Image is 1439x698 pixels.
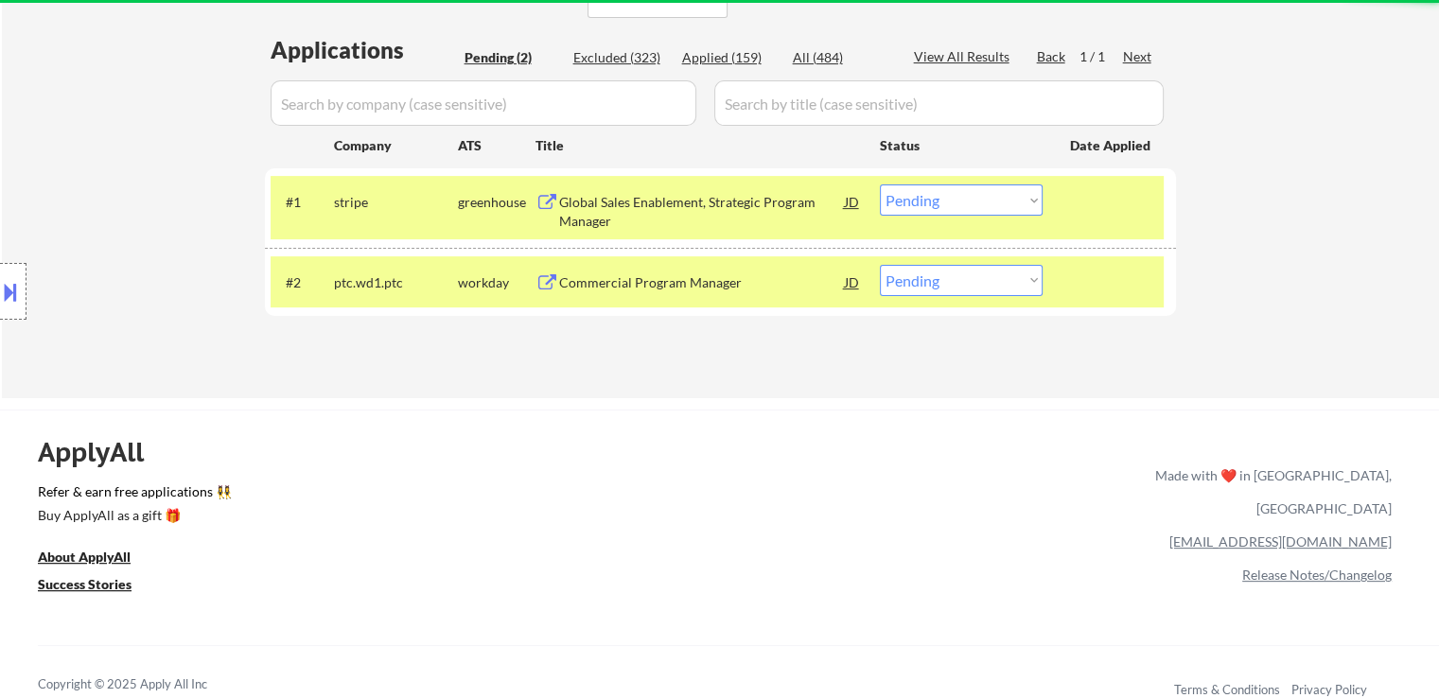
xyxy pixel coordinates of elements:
[1148,459,1392,525] div: Made with ❤️ in [GEOGRAPHIC_DATA], [GEOGRAPHIC_DATA]
[271,80,696,126] input: Search by company (case sensitive)
[880,128,1043,162] div: Status
[38,547,157,570] a: About ApplyAll
[334,193,458,212] div: stripe
[559,193,845,230] div: Global Sales Enablement, Strategic Program Manager
[793,48,887,67] div: All (484)
[38,549,131,565] u: About ApplyAll
[334,136,458,155] div: Company
[1174,682,1280,697] a: Terms & Conditions
[914,47,1015,66] div: View All Results
[271,39,458,61] div: Applications
[334,273,458,292] div: ptc.wd1.ptc
[38,509,227,522] div: Buy ApplyAll as a gift 🎁
[843,184,862,218] div: JD
[1169,533,1392,550] a: [EMAIL_ADDRESS][DOMAIN_NAME]
[843,265,862,299] div: JD
[38,505,227,529] a: Buy ApplyAll as a gift 🎁
[1291,682,1367,697] a: Privacy Policy
[573,48,668,67] div: Excluded (323)
[682,48,777,67] div: Applied (159)
[1079,47,1123,66] div: 1 / 1
[38,485,760,505] a: Refer & earn free applications 👯‍♀️
[1070,136,1153,155] div: Date Applied
[1242,567,1392,583] a: Release Notes/Changelog
[559,273,845,292] div: Commercial Program Manager
[535,136,862,155] div: Title
[1037,47,1067,66] div: Back
[458,273,535,292] div: workday
[38,675,255,694] div: Copyright © 2025 Apply All Inc
[465,48,559,67] div: Pending (2)
[1123,47,1153,66] div: Next
[38,574,157,598] a: Success Stories
[38,436,166,468] div: ApplyAll
[458,193,535,212] div: greenhouse
[38,576,132,592] u: Success Stories
[714,80,1164,126] input: Search by title (case sensitive)
[458,136,535,155] div: ATS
